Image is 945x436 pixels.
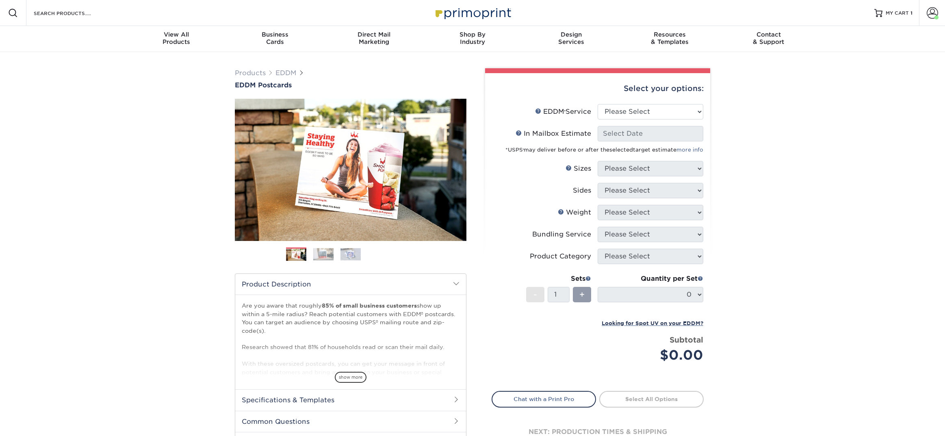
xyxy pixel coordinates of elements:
[325,26,423,52] a: Direct MailMarketing
[33,8,112,18] input: SEARCH PRODUCTS.....
[533,288,537,301] span: -
[523,148,524,151] sup: ®
[423,26,522,52] a: Shop ByIndustry
[620,26,719,52] a: Resources& Templates
[127,31,226,38] span: View All
[423,31,522,46] div: Industry
[235,81,292,89] span: EDDM Postcards
[609,147,633,153] span: selected
[532,230,591,239] div: Bundling Service
[620,31,719,46] div: & Templates
[368,244,388,265] img: EDDM 04
[322,302,417,309] strong: 85% of small business customers
[275,69,297,77] a: EDDM
[526,274,591,284] div: Sets
[313,248,334,260] img: EDDM 02
[423,31,522,38] span: Shop By
[492,391,596,407] a: Chat with a Print Pro
[564,110,566,113] sup: ®
[432,4,513,22] img: Primoprint
[395,244,415,265] img: EDDM 05
[522,31,620,46] div: Services
[286,248,306,262] img: EDDM 01
[676,147,703,153] a: more info
[558,208,591,217] div: Weight
[235,90,466,250] img: EDDM Postcards 01
[599,391,704,407] a: Select All Options
[602,320,703,326] small: Looking for Spot UV on your EDDM?
[235,274,466,295] h2: Product Description
[226,26,325,52] a: BusinessCards
[226,31,325,46] div: Cards
[127,26,226,52] a: View AllProducts
[530,252,591,261] div: Product Category
[670,335,703,344] strong: Subtotal
[505,147,703,153] small: *USPS may deliver before or after the target estimate
[910,10,912,16] span: 1
[325,31,423,38] span: Direct Mail
[516,129,591,139] div: In Mailbox Estimate
[719,31,818,38] span: Contact
[579,288,585,301] span: +
[566,164,591,174] div: Sizes
[535,107,591,117] div: EDDM Service
[719,26,818,52] a: Contact& Support
[127,31,226,46] div: Products
[604,345,703,365] div: $0.00
[598,126,703,141] input: Select Date
[598,274,703,284] div: Quantity per Set
[325,31,423,46] div: Marketing
[226,31,325,38] span: Business
[886,10,909,17] span: MY CART
[492,73,704,104] div: Select your options:
[340,248,361,260] img: EDDM 03
[235,411,466,432] h2: Common Questions
[719,31,818,46] div: & Support
[235,69,266,77] a: Products
[602,319,703,327] a: Looking for Spot UV on your EDDM?
[620,31,719,38] span: Resources
[522,31,620,38] span: Design
[573,186,591,195] div: Sides
[522,26,620,52] a: DesignServices
[235,389,466,410] h2: Specifications & Templates
[235,81,466,89] a: EDDM Postcards
[335,372,366,383] span: show more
